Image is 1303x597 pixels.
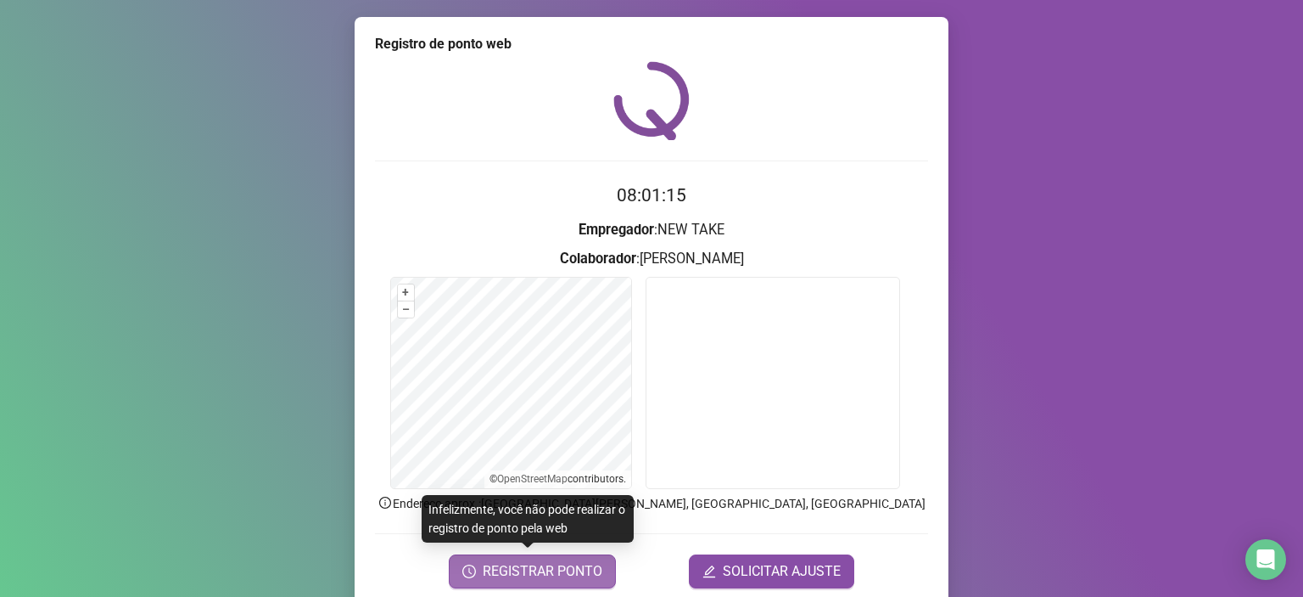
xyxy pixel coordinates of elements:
[375,219,928,241] h3: : NEW TAKE
[489,473,626,485] li: © contributors.
[702,565,716,578] span: edit
[377,495,393,510] span: info-circle
[689,555,854,589] button: editSOLICITAR AJUSTE
[398,284,414,301] button: +
[613,61,690,140] img: QRPoint
[375,494,928,513] p: Endereço aprox. : [GEOGRAPHIC_DATA][PERSON_NAME], [GEOGRAPHIC_DATA], [GEOGRAPHIC_DATA]
[579,222,654,238] strong: Empregador
[462,565,476,578] span: clock-circle
[497,473,568,485] a: OpenStreetMap
[617,185,686,206] time: 08:01:15
[449,555,616,589] button: REGISTRAR PONTO
[1245,539,1286,580] div: Open Intercom Messenger
[723,561,841,582] span: SOLICITAR AJUSTE
[375,248,928,270] h3: : [PERSON_NAME]
[483,561,602,582] span: REGISTRAR PONTO
[398,301,414,318] button: –
[375,34,928,54] div: Registro de ponto web
[560,251,636,267] strong: Colaborador
[422,495,634,543] div: Infelizmente, você não pode realizar o registro de ponto pela web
